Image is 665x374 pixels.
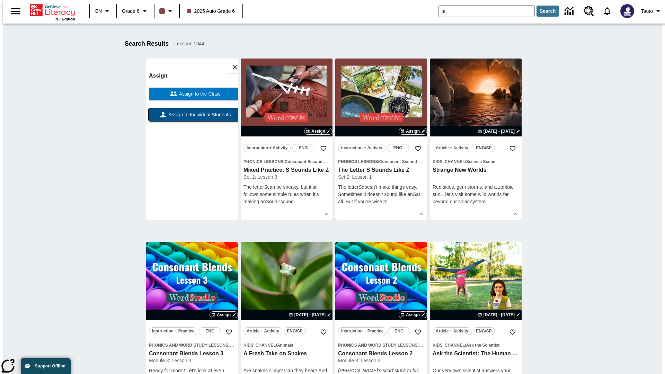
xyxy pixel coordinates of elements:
span: / [228,342,234,348]
span: Assign to the Class [178,90,221,98]
span: Kids' Channel [243,343,276,348]
button: ENG [387,144,409,152]
span: Ask the Scientist [466,343,500,348]
span: EN [95,8,102,15]
div: Red skies, gem storms, and a zombie sun…let's visit some wild worlds far beyond our solar system. [433,184,519,205]
span: ENG [393,144,402,152]
button: Assign Choose Dates [304,128,332,135]
span: Topic: Kids' Channel/Animals [243,341,330,349]
span: Topic: Phonics and Word Study Lessons/Consonant Blends [338,341,424,349]
button: Article + Activity [243,327,282,335]
span: Instruction + Practice [152,328,194,335]
p: The letter doesn't make things easy. Sometimes it doesn't sound like an at all. But if you're wis... [338,184,424,205]
button: Show Details [321,209,332,219]
button: Instruction + Activity [338,144,385,152]
h3: Consonant Blends Lesson 3 [149,350,235,357]
a: Resource Center, Will open in new tab [579,2,598,20]
span: Consonant Second Sounds [379,159,434,164]
span: Consonant Second Sounds [285,159,339,164]
button: ENG [199,327,221,335]
button: ENG/SP [284,327,306,335]
button: ENG [292,144,314,152]
span: Instruction + Activity [247,144,288,152]
button: Add to Favorites [506,326,519,338]
span: Assign [406,128,420,134]
span: Assign to Individual Students [167,111,231,118]
h3: A Fresh Take on Snakes [243,350,330,357]
span: Animals [277,343,293,348]
button: Show Details [511,209,521,219]
span: … [389,199,394,204]
button: Grade: Grade 6, Select a grade [119,5,152,17]
span: Assign [406,312,420,318]
span: Science Scene [466,159,495,164]
em: S [413,192,416,197]
span: ENG [299,144,308,152]
span: / [378,159,379,164]
button: Add to Favorites [412,142,424,155]
a: Notifications [598,2,616,20]
h3: Consonant Blends Lesson 2 [338,350,424,357]
span: Consonant Blends [419,343,455,348]
button: Instruction + Practice [338,327,387,335]
input: search field [439,6,534,17]
button: Language: EN, Select a language [92,5,114,17]
span: Phonics and Word Study Lessons [149,343,228,348]
button: ENG [388,327,410,335]
span: Article + Activity [436,328,468,335]
span: Phonics and Word Study Lessons [338,343,417,348]
button: Assign Choose Dates [399,311,427,318]
span: Instruction + Activity [341,144,382,152]
span: Article + Activity [436,144,468,152]
span: / [276,343,277,348]
button: Add to Favorites [506,142,519,155]
button: Aug 26 - Aug 26 Choose Dates [287,312,332,318]
span: Consonant Blends [230,343,266,348]
span: Phonics Lessons [338,159,378,164]
button: Close [229,61,241,73]
span: Lessons : 1044 [174,40,204,47]
button: Support Offline [21,358,71,374]
button: Assign Choose Dates [210,311,238,318]
button: ENG/SP [473,327,495,335]
span: Topic: Phonics Lessons/Consonant Second Sounds [243,158,330,165]
span: Support Offline [35,364,65,368]
span: Topic: Phonics Lessons/Consonant Second Sounds [338,158,424,165]
h3: Ask the Scientist: The Human Body [433,350,519,357]
img: Avatar [620,4,634,18]
div: lesson details [146,59,238,220]
span: Assign [217,312,231,318]
span: [DATE] - [DATE] [484,312,515,318]
button: Add to Favorites [317,142,330,155]
a: Home [30,3,75,17]
button: ENG/SP [473,144,495,152]
h1: Search Results [125,40,169,47]
span: Grade 6 [122,8,140,15]
span: Assign [311,128,325,134]
div: Home [30,2,75,21]
button: Search [537,6,559,17]
span: [DATE] - [DATE] [484,128,515,134]
span: Tauto [641,8,653,15]
button: Instruction + Practice [149,327,197,335]
button: Aug 24 - Aug 24 Choose Dates [477,312,522,318]
button: Instruction + Activity [243,144,291,152]
span: 2025 Auto Grade 6 [187,8,235,15]
span: / [465,343,466,348]
span: ENG/SP [287,328,302,335]
span: / [417,342,423,348]
a: Data Center [560,2,579,21]
em: Z [277,199,281,204]
span: ENG/SP [476,328,491,335]
button: Assign Choose Dates [399,128,427,135]
span: Phonics Lessons [243,159,283,164]
span: / [465,159,466,164]
button: Profile/Settings [638,5,665,17]
h3: The Letter S Sounds Like Z [338,167,424,174]
div: lesson details [335,59,427,220]
span: ENG [205,328,214,335]
span: Kids' Channel [433,343,465,348]
button: Select a new avatar [616,2,638,20]
button: Add to Favorites [412,326,424,338]
span: Topic: Kids' Channel/Ask the Scientist [433,341,519,349]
